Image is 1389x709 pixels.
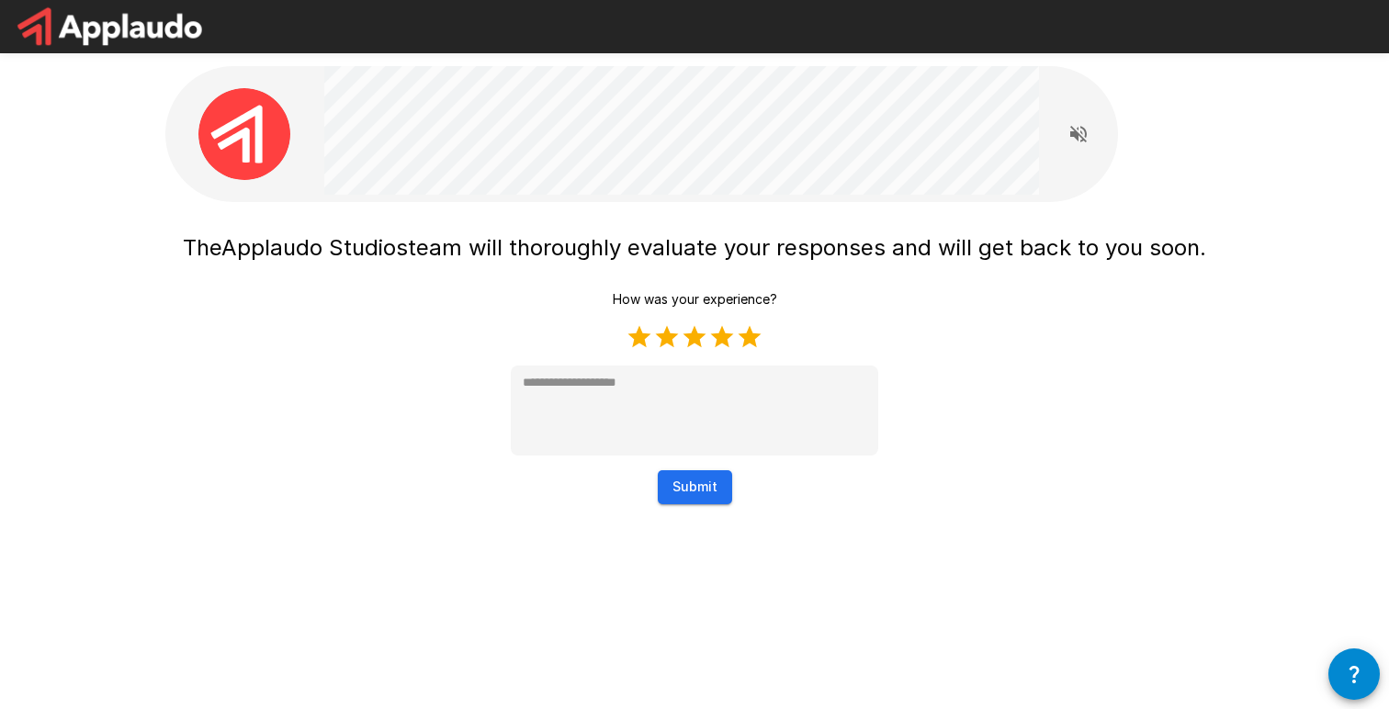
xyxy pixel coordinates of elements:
[1060,116,1097,152] button: Read questions aloud
[221,234,408,261] span: Applaudo Studios
[408,234,1206,261] span: team will thoroughly evaluate your responses and will get back to you soon.
[658,470,732,504] button: Submit
[198,88,290,180] img: applaudo_avatar.png
[183,234,221,261] span: The
[613,290,777,309] p: How was your experience?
